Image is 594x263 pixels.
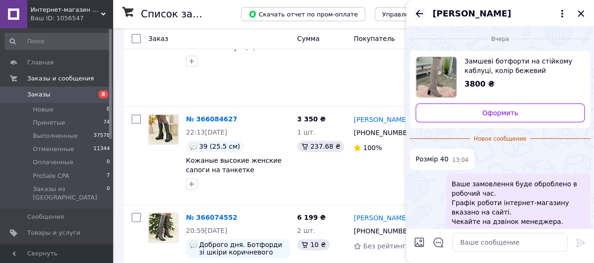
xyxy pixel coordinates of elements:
[354,129,414,136] span: [PHONE_NUMBER]
[416,56,585,98] a: Посмотреть товар
[186,128,227,136] span: 22:13[DATE]
[33,185,107,202] span: Заказы из [GEOGRAPHIC_DATA]
[186,214,237,221] a: № 366074552
[33,132,78,140] span: Выполненные
[297,115,326,123] span: 3 350 ₴
[363,242,409,250] span: Без рейтинга
[99,90,108,98] span: 8
[107,105,110,114] span: 8
[148,213,178,243] a: Фото товару
[297,141,344,152] div: 237.68 ₴
[464,56,577,75] span: Замшеві ботфорти на стійкому каблуці, колір бежевий
[27,213,64,221] span: Сообщения
[148,35,168,42] span: Заказ
[190,241,197,248] img: :speech_balloon:
[5,33,111,50] input: Поиск
[410,34,590,43] div: 11.10.2025
[416,57,456,97] img: 2745016760_w640_h640_botforty-zamshevye-na.jpg
[148,114,178,144] a: Фото товару
[93,145,110,153] span: 11344
[27,58,54,67] span: Главная
[354,115,408,124] a: [PERSON_NAME]
[33,172,69,180] span: ProSale CPA
[452,179,585,226] span: Ваше замовлення буде оброблено в робочий час. Графік роботи інтернет-магазину вказано на сайті. Ч...
[487,35,513,43] span: Вчера
[452,156,469,164] span: 13:04 11.10.2025
[432,236,445,248] button: Открыть шаблоны ответов
[141,8,222,20] h1: Список заказов
[149,213,178,242] img: Фото товару
[93,132,110,140] span: 37578
[186,115,237,123] a: № 366084627
[297,214,326,221] span: 6 199 ₴
[27,74,94,83] span: Заказы и сообщения
[107,172,110,180] span: 7
[31,6,101,14] span: Интернет-магазин кожаной обуви ТМ Vasha Para
[33,158,73,167] span: Оплаченные
[297,35,320,42] span: Сумма
[382,11,456,18] span: Управление статусами
[107,158,110,167] span: 0
[575,8,586,19] button: Закрыть
[33,119,65,127] span: Принятые
[31,14,113,23] div: Ваш ID: 1056547
[33,105,54,114] span: Новые
[297,227,316,234] span: 2 шт.
[375,7,463,21] button: Управление статусами
[432,8,568,20] button: [PERSON_NAME]
[107,185,110,202] span: 0
[354,227,414,235] span: [PHONE_NUMBER]
[27,90,50,99] span: Заказы
[186,227,227,234] span: 20:59[DATE]
[190,143,197,150] img: :speech_balloon:
[464,80,494,88] span: 3800 ₴
[363,144,382,151] span: 100%
[248,10,358,18] span: Скачать отчет по пром-оплате
[241,7,365,21] button: Скачать отчет по пром-оплате
[432,8,511,20] span: [PERSON_NAME]
[354,213,408,223] a: [PERSON_NAME]
[199,241,286,256] span: Доброго дня. Ботфорди зі шкіри коричневого кольору. Взуття 41 розміру.
[103,119,110,127] span: 74
[186,157,281,174] a: Кожаные высокие женские сапоги на танкетке
[27,229,80,237] span: Товары и услуги
[354,35,395,42] span: Покупатель
[416,104,585,122] a: Оформить
[297,128,316,136] span: 1 шт.
[416,154,448,164] span: Розмір 40
[199,143,240,150] span: 39 (25.5 см)
[414,8,425,19] button: Назад
[149,115,178,144] img: Фото товару
[470,135,530,143] span: Новое сообщение
[33,145,74,153] span: Отмененные
[297,239,330,250] div: 10 ₴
